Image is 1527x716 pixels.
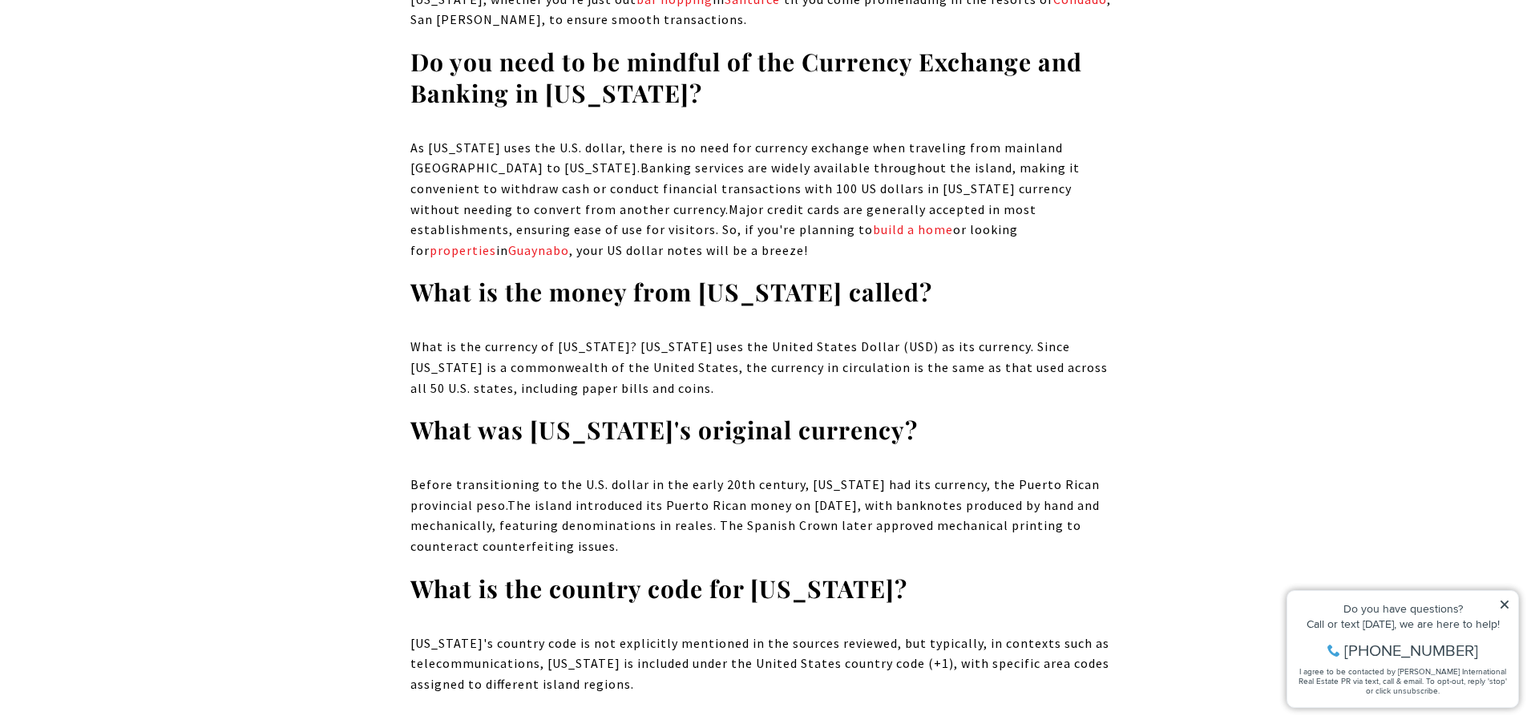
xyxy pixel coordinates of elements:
[508,242,569,258] a: Guaynabo - open in a new tab
[410,201,1036,258] span: Major credit cards are generally accepted in most establishments, ensuring ease of use for visito...
[20,99,228,129] span: I agree to be contacted by [PERSON_NAME] International Real Estate PR via text, call & email. To ...
[410,414,918,446] strong: What was [US_STATE]'s original currency?
[430,242,496,258] a: properties - open in a new tab
[17,36,232,47] div: Do you have questions?
[17,51,232,63] div: Call or text [DATE], we are here to help!
[66,75,200,91] span: [PHONE_NUMBER]
[410,635,1109,692] span: [US_STATE]'s country code is not explicitly mentioned in the sources reviewed, but typically, in ...
[410,475,1117,556] p: Before transitioning to the U.S. dollar in the early 20th century, [US_STATE] had its currency, t...
[410,138,1117,261] p: Banking services are widely available throughout the island, making it convenient to withdraw cas...
[410,276,932,308] strong: What is the money from [US_STATE] called?
[410,140,1063,176] span: As [US_STATE] uses the U.S. dollar, there is no need for currency exchange when traveling from ma...
[873,221,953,237] a: build a home - open in a new tab
[410,338,1108,395] span: What is the currency of [US_STATE]? [US_STATE] uses the United States Dollar (USD) as its currenc...
[410,497,1100,554] span: The island introduced its Puerto Rican money on [DATE], with banknotes produced by hand and mecha...
[410,46,1082,109] strong: Do you need to be mindful of the Currency Exchange and Banking in [US_STATE]?
[410,572,907,605] strong: What is the country code for [US_STATE]?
